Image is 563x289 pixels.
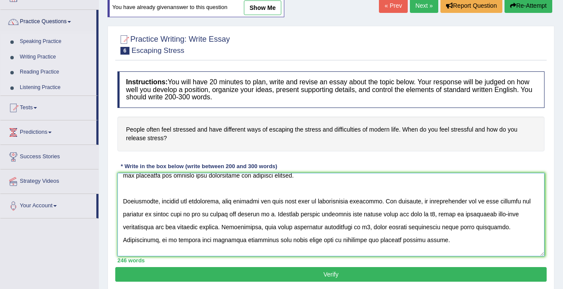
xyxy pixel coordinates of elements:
[115,267,547,282] button: Verify
[120,47,129,55] span: 6
[0,169,98,191] a: Strategy Videos
[16,65,96,80] a: Reading Practice
[16,49,96,65] a: Writing Practice
[117,256,545,264] div: 246 words
[0,120,96,142] a: Predictions
[117,117,545,151] h4: People often feel stressed and have different ways of escaping the stress and difficulties of mod...
[0,10,96,31] a: Practice Questions
[126,78,168,86] b: Instructions:
[244,0,281,15] a: show me
[117,33,230,55] h2: Practice Writing: Write Essay
[0,194,96,215] a: Your Account
[117,162,280,170] div: * Write in the box below (write between 200 and 300 words)
[132,46,185,55] small: Escaping Stress
[0,145,98,166] a: Success Stories
[0,96,96,117] a: Tests
[16,80,96,95] a: Listening Practice
[16,34,96,49] a: Speaking Practice
[117,71,545,108] h4: You will have 20 minutes to plan, write and revise an essay about the topic below. Your response ...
